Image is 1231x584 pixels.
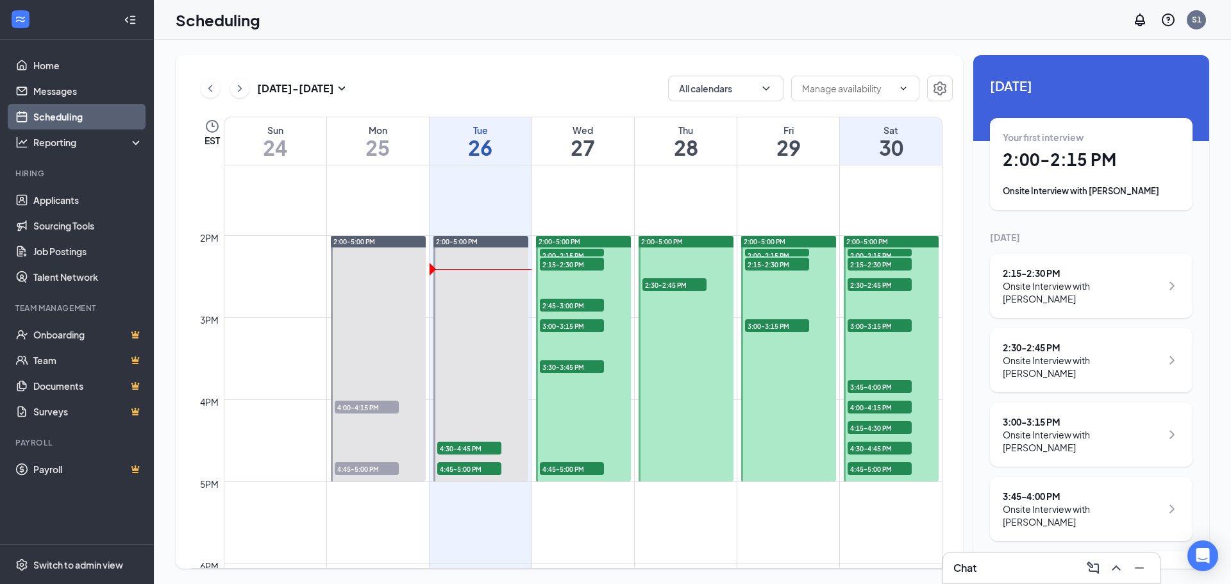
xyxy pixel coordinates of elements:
[33,213,143,238] a: Sourcing Tools
[204,81,217,96] svg: ChevronLeft
[840,124,942,137] div: Sat
[437,442,501,455] span: 4:30-4:45 PM
[540,258,604,271] span: 2:15-2:30 PM
[1085,560,1101,576] svg: ComposeMessage
[197,313,221,327] div: 3pm
[33,347,143,373] a: TeamCrown
[848,249,912,262] span: 2:00-2:15 PM
[124,13,137,26] svg: Collapse
[532,137,634,158] h1: 27
[802,81,893,96] input: Manage availability
[1003,279,1161,305] div: Onsite Interview with [PERSON_NAME]
[333,237,375,246] span: 2:00-5:00 PM
[1109,560,1124,576] svg: ChevronUp
[1129,558,1150,578] button: Minimize
[635,124,737,137] div: Thu
[642,278,707,291] span: 2:30-2:45 PM
[1003,131,1180,144] div: Your first interview
[737,137,839,158] h1: 29
[197,559,221,573] div: 6pm
[898,83,909,94] svg: ChevronDown
[335,462,399,475] span: 4:45-5:00 PM
[744,237,785,246] span: 2:00-5:00 PM
[1003,354,1161,380] div: Onsite Interview with [PERSON_NAME]
[430,137,532,158] h1: 26
[33,104,143,129] a: Scheduling
[205,119,220,134] svg: Clock
[737,124,839,137] div: Fri
[540,249,604,262] span: 2:00-2:15 PM
[1187,540,1218,571] div: Open Intercom Messenger
[15,558,28,571] svg: Settings
[15,303,140,313] div: Team Management
[327,137,429,158] h1: 25
[197,395,221,409] div: 4pm
[33,187,143,213] a: Applicants
[334,81,349,96] svg: SmallChevronDown
[848,319,912,332] span: 3:00-3:15 PM
[540,462,604,475] span: 4:45-5:00 PM
[1003,415,1161,428] div: 3:00 - 3:15 PM
[335,401,399,413] span: 4:00-4:15 PM
[1083,558,1103,578] button: ComposeMessage
[1132,12,1148,28] svg: Notifications
[1003,341,1161,354] div: 2:30 - 2:45 PM
[927,76,953,101] button: Settings
[14,13,27,26] svg: WorkstreamLogo
[848,421,912,434] span: 4:15-4:30 PM
[1164,278,1180,294] svg: ChevronRight
[840,117,942,165] a: August 30, 2025
[176,9,260,31] h1: Scheduling
[233,81,246,96] svg: ChevronRight
[635,137,737,158] h1: 28
[224,124,326,137] div: Sun
[840,137,942,158] h1: 30
[990,231,1193,244] div: [DATE]
[1164,427,1180,442] svg: ChevronRight
[437,462,501,475] span: 4:45-5:00 PM
[668,76,783,101] button: All calendarsChevronDown
[436,237,478,246] span: 2:00-5:00 PM
[1164,501,1180,517] svg: ChevronRight
[33,373,143,399] a: DocumentsCrown
[1192,14,1202,25] div: S1
[846,237,888,246] span: 2:00-5:00 PM
[540,319,604,332] span: 3:00-3:15 PM
[1003,267,1161,279] div: 2:15 - 2:30 PM
[197,231,221,245] div: 2pm
[540,299,604,312] span: 2:45-3:00 PM
[848,401,912,413] span: 4:00-4:15 PM
[1003,428,1161,454] div: Onsite Interview with [PERSON_NAME]
[224,137,326,158] h1: 24
[257,81,334,96] h3: [DATE] - [DATE]
[745,258,809,271] span: 2:15-2:30 PM
[33,558,123,571] div: Switch to admin view
[848,442,912,455] span: 4:30-4:45 PM
[1164,353,1180,368] svg: ChevronRight
[15,136,28,149] svg: Analysis
[641,237,683,246] span: 2:00-5:00 PM
[33,238,143,264] a: Job Postings
[197,477,221,491] div: 5pm
[745,319,809,332] span: 3:00-3:15 PM
[532,117,634,165] a: August 27, 2025
[33,78,143,104] a: Messages
[1106,558,1126,578] button: ChevronUp
[1003,503,1161,528] div: Onsite Interview with [PERSON_NAME]
[540,360,604,373] span: 3:30-3:45 PM
[539,237,580,246] span: 2:00-5:00 PM
[532,124,634,137] div: Wed
[224,117,326,165] a: August 24, 2025
[1160,12,1176,28] svg: QuestionInfo
[430,124,532,137] div: Tue
[848,258,912,271] span: 2:15-2:30 PM
[33,456,143,482] a: PayrollCrown
[760,82,773,95] svg: ChevronDown
[33,399,143,424] a: SurveysCrown
[635,117,737,165] a: August 28, 2025
[737,117,839,165] a: August 29, 2025
[327,124,429,137] div: Mon
[33,136,144,149] div: Reporting
[230,79,249,98] button: ChevronRight
[430,117,532,165] a: August 26, 2025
